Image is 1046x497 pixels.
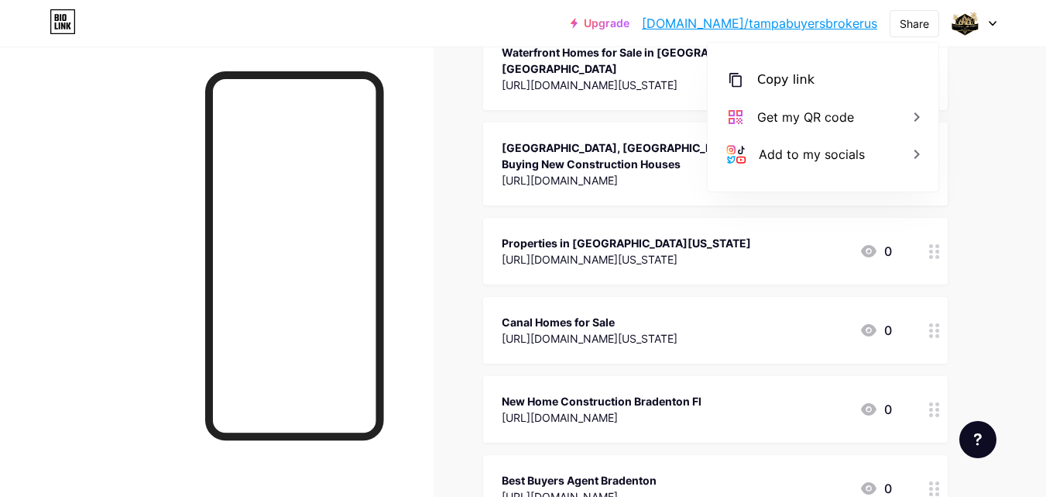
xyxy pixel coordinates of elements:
[502,172,847,188] div: [URL][DOMAIN_NAME]
[951,9,980,38] img: tampabuyersbrokerus
[502,472,657,488] div: Best Buyers Agent Bradenton
[502,140,847,172] div: [GEOGRAPHIC_DATA], [GEOGRAPHIC_DATA]'s Top 5 Benefits of Buying New Construction Houses
[502,251,751,267] div: [URL][DOMAIN_NAME][US_STATE]
[502,330,677,347] div: [URL][DOMAIN_NAME][US_STATE]
[759,145,865,164] div: Add to my socials
[757,108,854,126] div: Get my QR code
[502,77,847,93] div: [URL][DOMAIN_NAME][US_STATE]
[859,242,892,261] div: 0
[502,314,677,330] div: Canal Homes for Sale
[859,400,892,419] div: 0
[859,321,892,340] div: 0
[642,14,877,33] a: [DOMAIN_NAME]/tampabuyersbrokerus
[502,44,847,77] div: Waterfront Homes for Sale in [GEOGRAPHIC_DATA], [GEOGRAPHIC_DATA]
[571,17,629,29] a: Upgrade
[502,393,701,409] div: New Home Construction Bradenton Fl
[502,409,701,426] div: [URL][DOMAIN_NAME]
[900,16,929,32] div: Share
[502,235,751,251] div: Properties in [GEOGRAPHIC_DATA][US_STATE]
[757,71,815,89] div: Copy link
